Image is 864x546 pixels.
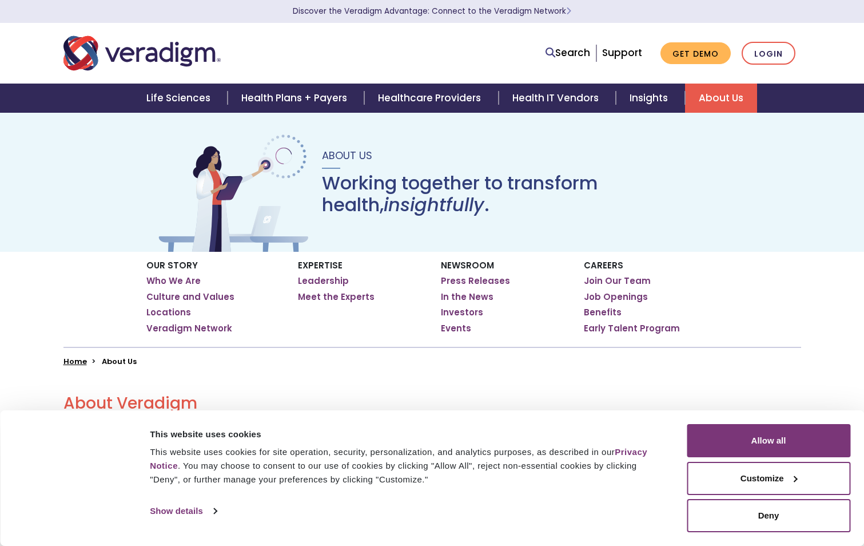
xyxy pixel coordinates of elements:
a: Healthcare Providers [364,84,498,113]
a: Discover the Veradigm Advantage: Connect to the Veradigm NetworkLearn More [293,6,571,17]
button: Customize [687,462,850,495]
a: Show details [150,503,216,520]
h2: About Veradigm [63,394,801,413]
a: In the News [441,291,493,303]
a: Meet the Experts [298,291,375,303]
a: Locations [146,307,191,318]
div: This website uses cookies [150,428,661,441]
a: Who We Are [146,275,201,287]
em: insightfully [384,192,484,217]
span: About Us [322,148,372,163]
a: Press Releases [441,275,510,287]
a: Life Sciences [133,84,228,113]
a: Health IT Vendors [499,84,616,113]
a: Login [742,42,795,65]
span: Learn More [566,6,571,17]
button: Allow all [687,424,850,457]
div: This website uses cookies for site operation, security, personalization, and analytics purposes, ... [150,445,661,486]
h1: Working together to transform health, . [322,172,708,216]
a: Investors [441,307,483,318]
a: Insights [616,84,685,113]
a: Home [63,356,87,367]
a: Search [546,45,590,61]
a: Benefits [584,307,622,318]
a: About Us [685,84,757,113]
a: Job Openings [584,291,648,303]
a: Events [441,323,471,334]
button: Deny [687,499,850,532]
a: Get Demo [660,42,731,65]
img: Veradigm logo [63,34,221,72]
a: Leadership [298,275,349,287]
a: Support [602,46,642,60]
a: Health Plans + Payers [228,84,364,113]
a: Veradigm Network [146,323,232,334]
a: Culture and Values [146,291,234,303]
a: Early Talent Program [584,323,680,334]
a: Join Our Team [584,275,651,287]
